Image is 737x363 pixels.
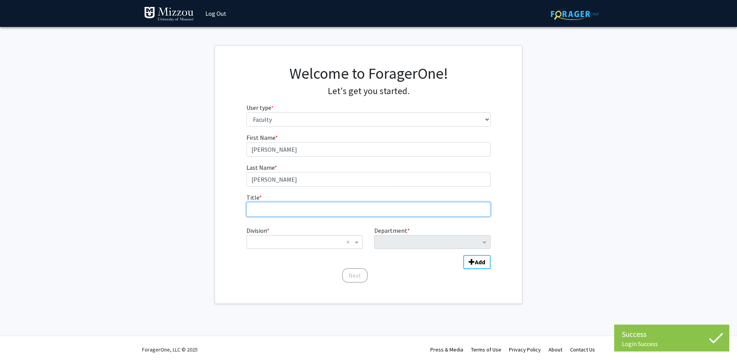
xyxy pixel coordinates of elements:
[622,340,722,348] div: Login Success
[570,346,595,353] a: Contact Us
[551,8,599,20] img: ForagerOne Logo
[246,64,491,83] h1: Welcome to ForagerOne!
[241,226,368,249] div: Division
[246,194,259,201] span: Title
[246,103,274,112] label: User type
[142,336,198,363] div: ForagerOne, LLC © 2025
[471,346,501,353] a: Terms of Use
[246,235,363,249] ng-select: Division
[622,328,722,340] div: Success
[144,7,194,22] img: University of Missouri Logo
[475,258,485,266] b: Add
[374,235,491,249] ng-select: Department
[6,328,33,357] iframe: Chat
[346,237,353,247] span: Clear all
[246,164,274,171] span: Last Name
[342,268,368,283] button: Next
[509,346,541,353] a: Privacy Policy
[430,346,463,353] a: Press & Media
[368,226,496,249] div: Department
[246,134,275,141] span: First Name
[246,86,491,97] h4: Let's get you started.
[463,255,491,269] button: Add Division/Department
[549,346,562,353] a: About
